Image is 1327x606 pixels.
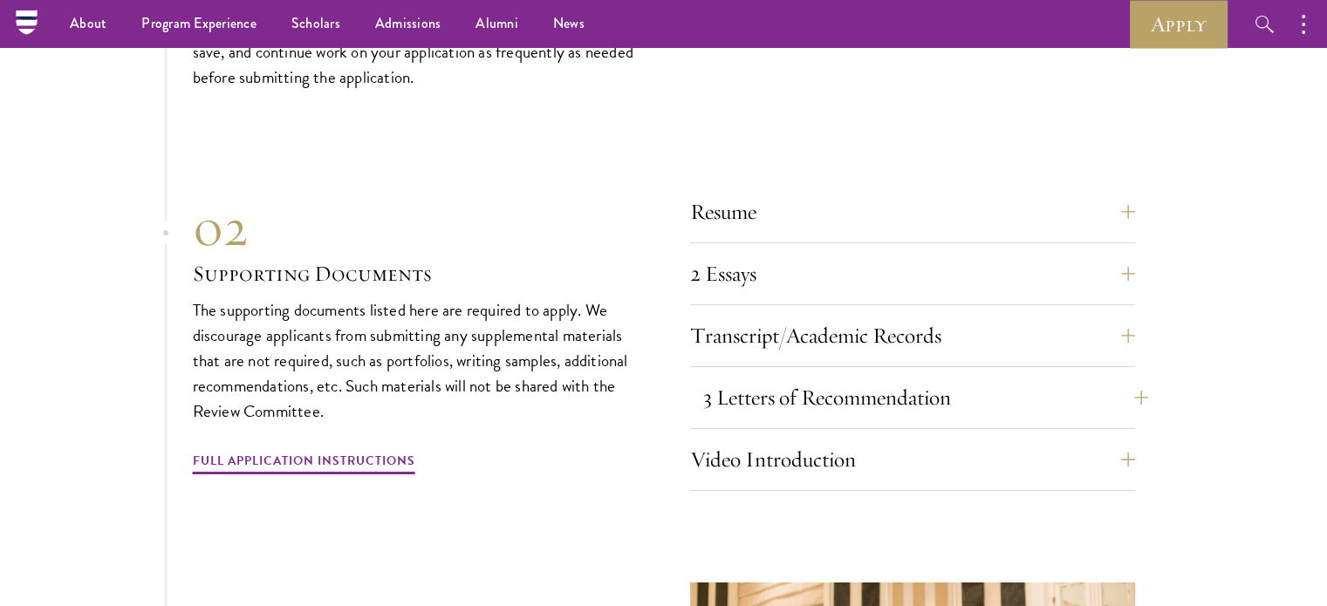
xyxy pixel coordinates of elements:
button: 2 Essays [690,253,1135,295]
h3: Supporting Documents [193,259,638,289]
button: Transcript/Academic Records [690,315,1135,357]
button: Video Introduction [690,439,1135,480]
div: 02 [193,196,638,259]
p: The supporting documents listed here are required to apply. We discourage applicants from submitt... [193,297,638,424]
button: Resume [690,191,1135,233]
button: 3 Letters of Recommendation [703,377,1148,419]
a: Full Application Instructions [193,450,415,477]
